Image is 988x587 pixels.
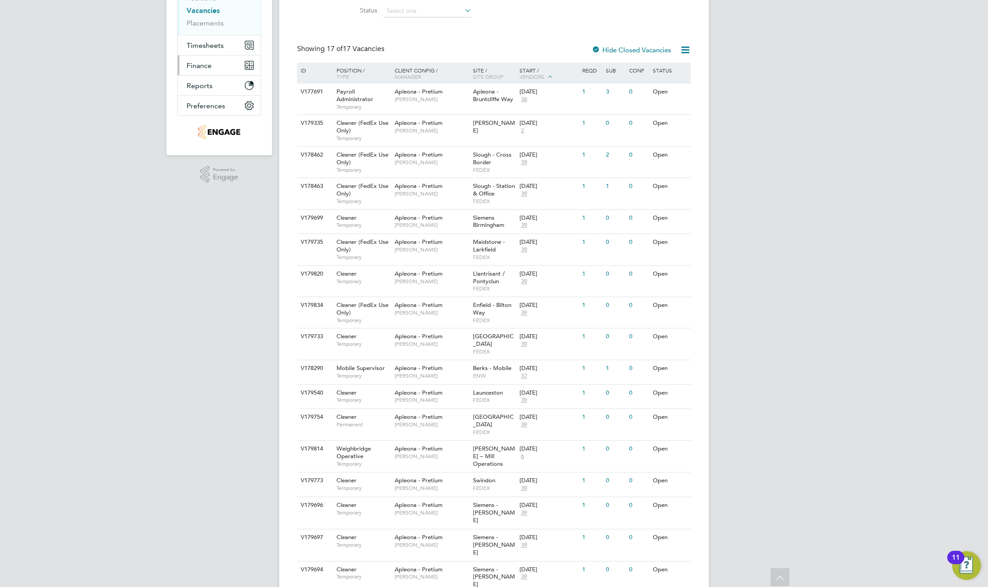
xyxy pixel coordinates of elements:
div: 0 [604,497,627,514]
span: FEDEX [473,429,515,436]
span: 39 [520,221,528,229]
div: 0 [604,234,627,251]
span: Enfield - Bilton Way [473,301,511,316]
div: V179834 [298,297,330,314]
div: 0 [627,529,650,546]
span: Temporary [336,340,390,348]
div: [DATE] [520,389,578,397]
a: Go to home page [177,125,261,139]
span: Preferences [187,102,225,110]
span: Powered by [213,166,238,174]
div: V178290 [298,360,330,377]
span: [PERSON_NAME] [395,246,468,253]
button: Reports [178,76,261,95]
span: [PERSON_NAME] [395,396,468,404]
span: FEDEX [473,254,515,261]
span: Llantrisant / Pontyclun [473,270,505,285]
div: V179335 [298,115,330,132]
span: FEDEX [473,396,515,404]
span: 36 [520,96,528,103]
div: Start / [517,63,580,85]
div: Open [651,178,690,195]
div: 1 [580,266,603,282]
span: Apleona - Pretium [395,182,443,190]
span: Temporary [336,278,390,285]
div: Conf [627,63,650,78]
span: [GEOGRAPHIC_DATA] [473,332,514,348]
span: FEDEX [473,317,515,324]
span: Cleaner [336,413,357,421]
div: Showing [297,44,386,54]
button: Preferences [178,96,261,115]
input: Select one [383,5,472,17]
div: Site / [471,63,518,84]
div: 1 [580,497,603,514]
span: Temporary [336,135,390,142]
div: Open [651,210,690,226]
div: [DATE] [520,214,578,222]
button: Timesheets [178,35,261,55]
div: 0 [627,497,650,514]
span: Cleaner (FedEx Use Only) [336,238,388,253]
div: 2 [604,147,627,163]
span: Reports [187,81,213,90]
a: Vacancies [187,6,220,15]
span: Temporary [336,485,390,492]
span: 39 [520,309,528,317]
div: 1 [580,360,603,377]
span: Maidstone - Larkfield [473,238,505,253]
span: Apleona - Pretium [395,332,443,340]
span: Finance [187,61,212,70]
div: V179696 [298,497,330,514]
span: [PERSON_NAME] [473,119,515,134]
div: 0 [604,385,627,401]
div: 1 [580,147,603,163]
span: Temporary [336,198,390,205]
span: Site Group [473,73,503,80]
span: Cleaner (FedEx Use Only) [336,182,388,197]
span: Apleona - Pretium [395,119,443,127]
span: [PERSON_NAME] [395,453,468,460]
span: [PERSON_NAME] [395,159,468,166]
span: Apleona - Pretium [395,214,443,221]
span: Temporary [336,166,390,174]
span: 2 [520,127,525,135]
div: 0 [627,328,650,345]
span: 39 [520,246,528,254]
span: Swindon [473,476,495,484]
div: Open [651,84,690,100]
div: 1 [580,234,603,251]
span: 6 [520,453,525,460]
span: 39 [520,190,528,198]
div: Open [651,147,690,163]
div: V179733 [298,328,330,345]
span: Apleona - Pretium [395,301,443,309]
div: 0 [604,115,627,132]
span: [PERSON_NAME] [395,309,468,316]
div: 3 [604,84,627,100]
div: V179694 [298,561,330,578]
div: 0 [627,561,650,578]
div: 0 [627,297,650,314]
span: [PERSON_NAME] [395,340,468,348]
div: [DATE] [520,566,578,574]
div: [DATE] [520,445,578,453]
div: 0 [627,115,650,132]
span: 17 of [327,44,343,53]
span: Apleona - Pretium [395,389,443,396]
span: 39 [520,541,528,549]
div: 0 [627,409,650,425]
span: [PERSON_NAME] [395,96,468,103]
div: 0 [627,472,650,489]
span: Apleona - Bruntcliffe Way [473,88,513,103]
span: 17 Vacancies [327,44,384,53]
span: Cleaner (FedEx Use Only) [336,119,388,134]
span: 39 [520,340,528,348]
span: 39 [520,573,528,581]
div: 0 [627,147,650,163]
div: 0 [627,178,650,195]
div: 1 [580,441,603,457]
span: Temporary [336,509,390,516]
div: [DATE] [520,238,578,246]
span: [PERSON_NAME] [395,421,468,428]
